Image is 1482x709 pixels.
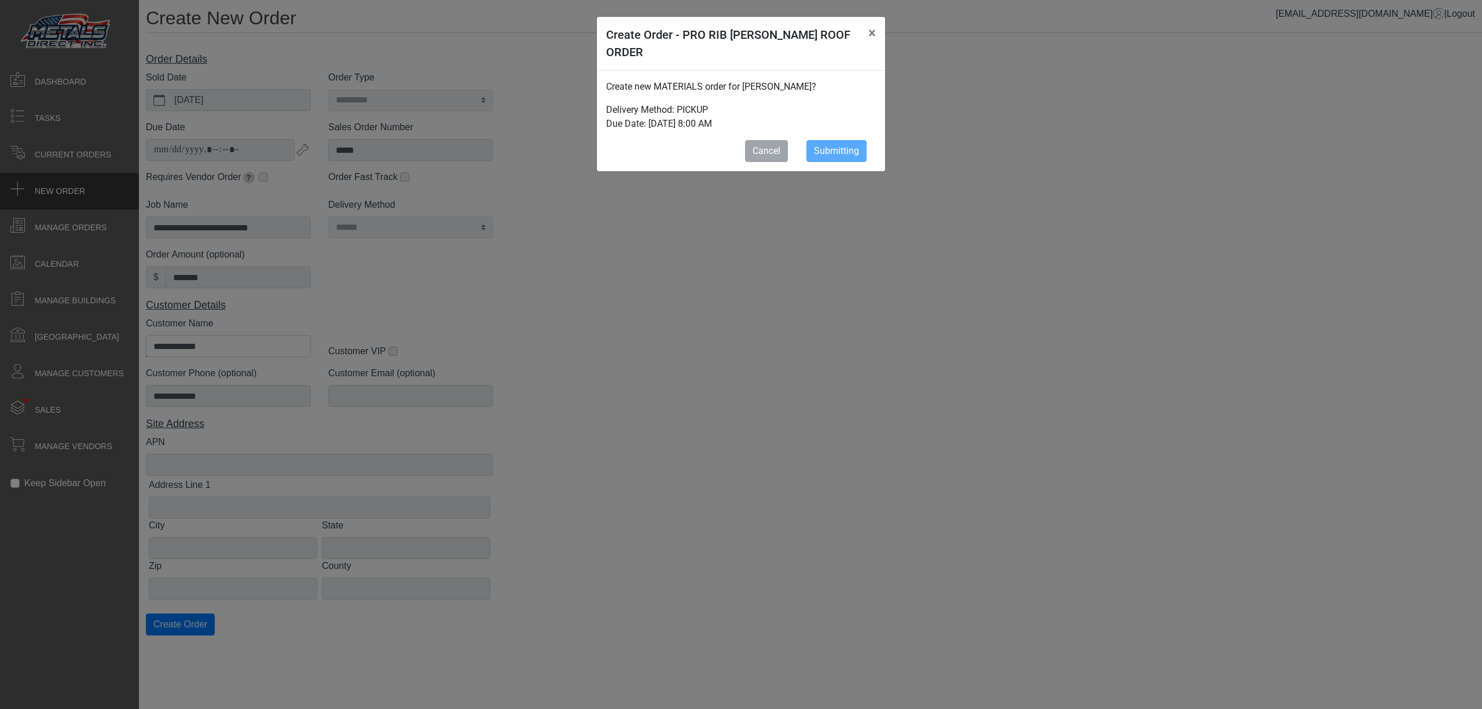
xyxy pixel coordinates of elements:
[806,140,867,162] button: Submitting
[606,80,876,94] p: Create new MATERIALS order for [PERSON_NAME]?
[814,145,859,156] span: Submitting
[606,26,859,61] h5: Create Order - PRO RIB [PERSON_NAME] ROOF ORDER
[859,17,885,49] button: Close
[745,140,788,162] button: Cancel
[606,103,876,131] p: Delivery Method: PICKUP Due Date: [DATE] 8:00 AM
